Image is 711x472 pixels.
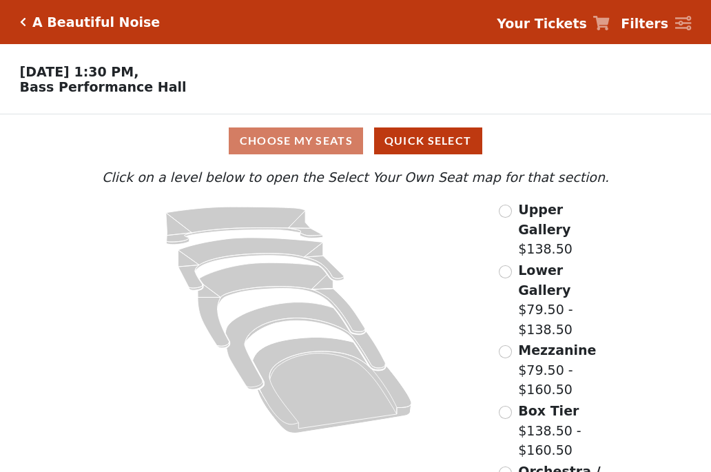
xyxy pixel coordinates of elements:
[497,16,587,31] strong: Your Tickets
[518,342,596,358] span: Mezzanine
[518,263,570,298] span: Lower Gallery
[621,14,691,34] a: Filters
[518,401,612,460] label: $138.50 - $160.50
[497,14,610,34] a: Your Tickets
[374,127,482,154] button: Quick Select
[518,260,612,339] label: $79.50 - $138.50
[518,200,612,259] label: $138.50
[518,202,570,237] span: Upper Gallery
[518,340,612,400] label: $79.50 - $160.50
[20,17,26,27] a: Click here to go back to filters
[32,14,160,30] h5: A Beautiful Noise
[621,16,668,31] strong: Filters
[166,207,323,245] path: Upper Gallery - Seats Available: 263
[518,403,579,418] span: Box Tier
[253,338,412,433] path: Orchestra / Parterre Circle - Seats Available: 21
[99,167,612,187] p: Click on a level below to open the Select Your Own Seat map for that section.
[178,238,344,290] path: Lower Gallery - Seats Available: 21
